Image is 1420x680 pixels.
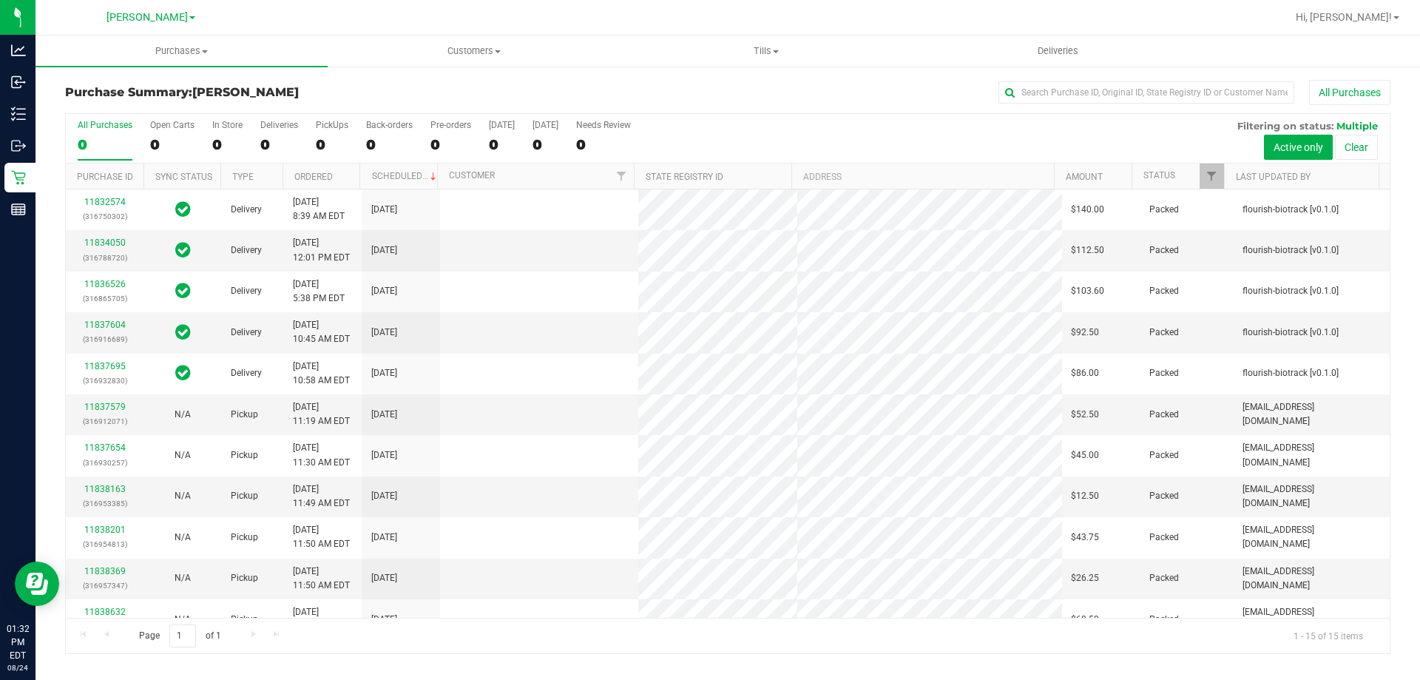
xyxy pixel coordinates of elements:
span: flourish-biotrack [v0.1.0] [1242,326,1339,340]
p: (316750302) [75,209,135,223]
span: [PERSON_NAME] [192,85,299,99]
span: Customers [328,44,619,58]
span: [DATE] [371,448,397,462]
span: Not Applicable [175,614,191,625]
button: N/A [175,489,191,503]
span: Not Applicable [175,532,191,542]
span: Delivery [231,326,262,340]
span: [DATE] [371,531,397,545]
button: All Purchases [1309,80,1390,105]
span: $86.00 [1071,366,1099,380]
span: Pickup [231,571,258,585]
p: (316932830) [75,374,135,388]
button: Clear [1335,135,1378,160]
a: Last Updated By [1236,172,1311,182]
div: PickUps [316,120,348,130]
div: Needs Review [576,120,631,130]
span: [DATE] 11:50 AM EDT [293,565,350,593]
span: [DATE] 11:50 AM EDT [293,523,350,551]
span: [PERSON_NAME] [106,11,188,24]
a: Type [232,172,254,182]
span: $43.75 [1071,531,1099,545]
button: N/A [175,531,191,545]
p: (316953385) [75,496,135,511]
th: Address [791,164,1054,189]
a: Purchase ID [77,172,133,182]
inline-svg: Outbound [11,138,26,153]
a: 11838369 [84,566,126,576]
button: N/A [175,571,191,585]
span: In Sync [175,240,191,260]
button: N/A [175,448,191,462]
span: Multiple [1336,120,1378,132]
span: [DATE] [371,489,397,503]
div: Pre-orders [430,120,471,130]
span: [DATE] [371,571,397,585]
span: Packed [1149,326,1179,340]
a: Purchases [35,36,328,67]
span: [DATE] 8:39 AM EDT [293,195,345,223]
span: [DATE] 10:58 AM EDT [293,360,350,388]
span: Delivery [231,203,262,217]
span: Purchases [35,44,328,58]
span: In Sync [175,322,191,343]
a: Sync Status [155,172,212,182]
span: Pickup [231,408,258,422]
span: [DATE] [371,408,397,422]
div: 0 [532,136,558,153]
p: (316954813) [75,537,135,551]
span: [DATE] 11:30 AM EDT [293,441,350,469]
inline-svg: Reports [11,202,26,217]
span: [DATE] [371,366,397,380]
h3: Purchase Summary: [65,86,507,99]
div: [DATE] [489,120,515,130]
a: Deliveries [912,36,1204,67]
p: 01:32 PM EDT [7,622,29,662]
span: Not Applicable [175,409,191,420]
a: 11838163 [84,484,126,494]
a: 11832574 [84,197,126,207]
span: In Sync [175,199,191,220]
span: In Sync [175,363,191,383]
input: Search Purchase ID, Original ID, State Registry ID or Customer Name... [998,81,1294,104]
a: Scheduled [372,171,439,181]
span: $68.50 [1071,613,1099,627]
span: Packed [1149,408,1179,422]
span: $26.25 [1071,571,1099,585]
span: Pickup [231,613,258,627]
span: Packed [1149,489,1179,503]
a: Filter [609,164,634,189]
p: (316916689) [75,332,135,346]
a: 11838201 [84,525,126,535]
span: Not Applicable [175,491,191,501]
div: 0 [78,136,132,153]
div: 0 [576,136,631,153]
span: Packed [1149,613,1179,627]
span: Packed [1149,366,1179,380]
button: Active only [1264,135,1333,160]
p: (316788720) [75,251,135,265]
span: [DATE] 10:45 AM EDT [293,318,350,346]
span: flourish-biotrack [v0.1.0] [1242,366,1339,380]
span: Delivery [231,243,262,257]
a: Status [1143,170,1175,181]
a: 11837579 [84,402,126,412]
input: 1 [169,625,196,647]
div: 0 [489,136,515,153]
span: Pickup [231,448,258,462]
span: Hi, [PERSON_NAME]! [1296,11,1392,23]
span: Packed [1149,243,1179,257]
button: N/A [175,408,191,422]
span: [EMAIL_ADDRESS][DOMAIN_NAME] [1242,565,1381,593]
span: flourish-biotrack [v0.1.0] [1242,243,1339,257]
a: Ordered [294,172,333,182]
span: Not Applicable [175,450,191,460]
div: Back-orders [366,120,413,130]
a: 11838632 [84,607,126,617]
div: [DATE] [532,120,558,130]
span: Delivery [231,284,262,298]
p: 08/24 [7,662,29,673]
span: flourish-biotrack [v0.1.0] [1242,203,1339,217]
span: [EMAIL_ADDRESS][DOMAIN_NAME] [1242,400,1381,428]
span: [DATE] 11:19 AM EDT [293,400,350,428]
